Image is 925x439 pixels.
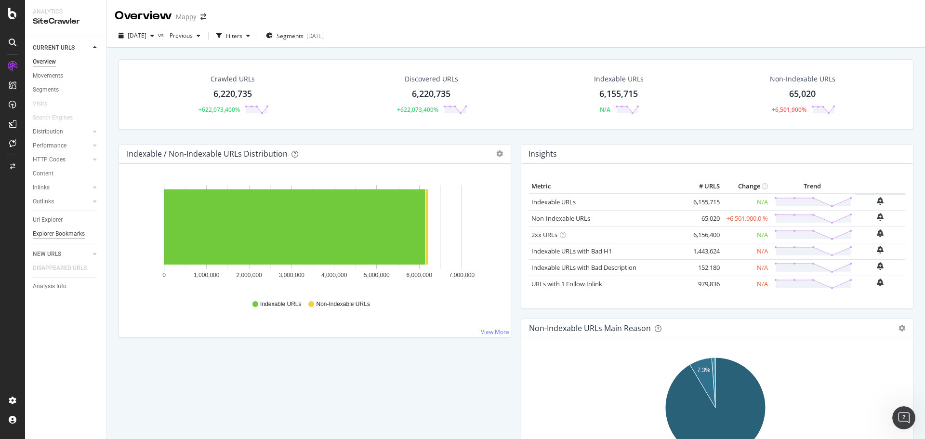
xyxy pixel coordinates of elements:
span: Non-Indexable URLs [316,300,370,308]
div: N/A [600,106,610,114]
div: Performance [33,141,66,151]
div: Mappy [176,12,197,22]
div: Content [33,169,53,179]
td: N/A [722,259,770,276]
td: 152,180 [684,259,722,276]
td: N/A [722,243,770,259]
button: Filters [212,28,254,43]
div: bell-plus [877,213,884,221]
a: URLs with 1 Follow Inlink [531,279,602,288]
a: Content [33,169,100,179]
td: 65,020 [684,210,722,226]
div: bell-plus [877,229,884,237]
div: Analysis Info [33,281,66,292]
a: Url Explorer [33,215,100,225]
a: Analysis Info [33,281,100,292]
span: Previous [166,31,193,40]
a: View More [481,328,509,336]
div: gear [899,325,905,332]
a: 2xx URLs [531,230,557,239]
a: CURRENT URLS [33,43,90,53]
div: Outlinks [33,197,54,207]
svg: A chart. [127,179,500,291]
td: 6,155,715 [684,194,722,211]
td: 6,156,400 [684,226,722,243]
a: Visits [33,99,57,109]
div: Explorer Bookmarks [33,229,85,239]
button: [DATE] [115,28,158,43]
div: 65,020 [789,88,816,100]
div: bell-plus [877,279,884,286]
div: 6,220,735 [412,88,450,100]
text: 5,000,000 [364,272,390,279]
div: SiteCrawler [33,16,99,27]
div: 6,220,735 [213,88,252,100]
td: +6,501,900.0 % [722,210,770,226]
h4: Insights [529,147,557,160]
td: N/A [722,226,770,243]
a: Movements [33,71,100,81]
text: 0 [162,272,166,279]
div: Discovered URLs [405,74,458,84]
text: 2,000,000 [236,272,262,279]
div: Distribution [33,127,63,137]
div: arrow-right-arrow-left [200,13,206,20]
div: CURRENT URLS [33,43,75,53]
div: Analytics [33,8,99,16]
a: Indexable URLs [531,198,576,206]
div: Overview [115,8,172,24]
div: NEW URLS [33,249,61,259]
span: 2025 Sep. 30th [128,31,146,40]
div: Visits [33,99,47,109]
a: DISAPPEARED URLS [33,263,96,273]
div: Search Engines [33,113,73,123]
div: 6,155,715 [599,88,638,100]
div: Crawled URLs [211,74,255,84]
a: Indexable URLs with Bad Description [531,263,636,272]
span: Segments [277,32,304,40]
button: Segments[DATE] [262,28,328,43]
a: Non-Indexable URLs [531,214,590,223]
div: Indexable URLs [594,74,644,84]
div: Inlinks [33,183,50,193]
td: N/A [722,276,770,292]
a: Segments [33,85,100,95]
a: Distribution [33,127,90,137]
div: gear [496,150,503,157]
td: 979,836 [684,276,722,292]
div: Filters [226,32,242,40]
a: Indexable URLs with Bad H1 [531,247,612,255]
th: Change [722,179,770,194]
a: NEW URLS [33,249,90,259]
div: [DATE] [306,32,324,40]
th: # URLS [684,179,722,194]
div: bell-plus [877,262,884,270]
text: 4,000,000 [321,272,347,279]
div: Movements [33,71,63,81]
span: vs [158,31,166,39]
div: Overview [33,57,56,67]
div: +6,501,900% [772,106,806,114]
a: HTTP Codes [33,155,90,165]
iframe: Intercom live chat [892,406,915,429]
a: Search Engines [33,113,82,123]
div: DISAPPEARED URLS [33,263,87,273]
div: bell-plus [877,246,884,253]
text: 7.3% [697,367,711,373]
th: Metric [529,179,684,194]
div: Non-Indexable URLs [770,74,835,84]
div: +622,073,400% [397,106,438,114]
text: 3,000,000 [279,272,305,279]
th: Trend [770,179,855,194]
a: Overview [33,57,100,67]
td: 1,443,624 [684,243,722,259]
span: Indexable URLs [260,300,301,308]
a: Inlinks [33,183,90,193]
a: Outlinks [33,197,90,207]
div: HTTP Codes [33,155,66,165]
text: 1,000,000 [194,272,220,279]
div: bell-plus [877,197,884,205]
div: Segments [33,85,59,95]
button: Previous [166,28,204,43]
